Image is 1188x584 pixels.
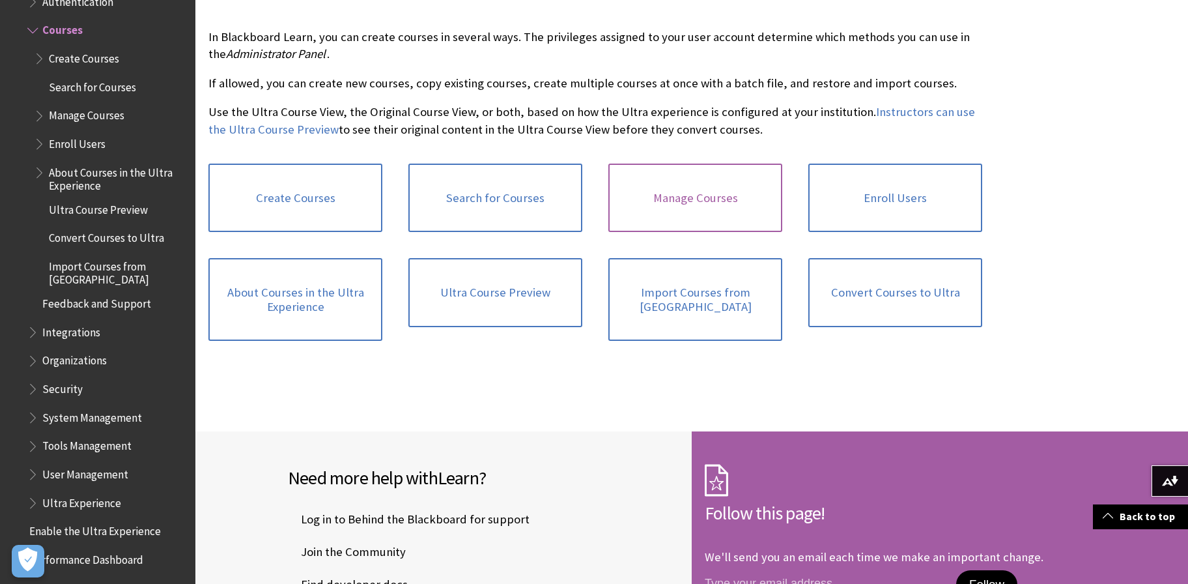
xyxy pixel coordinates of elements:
span: Security [42,378,83,396]
a: Log in to Behind the Blackboard for support [288,510,532,529]
span: Ultra Course Preview [49,199,148,216]
span: Integrations [42,321,100,339]
span: Organizations [42,350,107,368]
a: Join the Community [288,542,408,562]
span: Import Courses from [GEOGRAPHIC_DATA] [49,255,186,286]
a: About Courses in the Ultra Experience [208,258,382,341]
span: Administrator Panel [226,46,326,61]
span: Enroll Users [49,133,106,151]
p: If allowed, you can create new courses, copy existing courses, create multiple courses at once wi... [208,75,982,92]
span: Courses [42,20,83,37]
a: Ultra Course Preview [408,258,582,327]
span: Convert Courses to Ultra [49,227,164,245]
h2: Need more help with ? [288,464,679,491]
a: Manage Courses [608,164,782,233]
a: Convert Courses to Ultra [808,258,982,327]
span: Performance Dashboard [29,549,143,566]
a: Create Courses [208,164,382,233]
span: Manage Courses [49,105,124,123]
a: Instructors can use the Ultra Course Preview [208,104,975,137]
span: Tools Management [42,435,132,453]
p: In Blackboard Learn, you can create courses in several ways. The privileges assigned to your user... [208,29,982,63]
span: About Courses in the Ultra Experience [49,162,186,192]
a: Enroll Users [808,164,982,233]
span: Learn [438,466,479,489]
span: Enable the Ultra Experience [29,521,161,538]
span: System Management [42,407,142,424]
span: Create Courses [49,48,119,65]
a: Search for Courses [408,164,582,233]
img: Subscription Icon [705,464,728,497]
p: Use the Ultra Course View, the Original Course View, or both, based on how the Ultra experience i... [208,104,982,138]
button: Open Preferences [12,545,44,577]
span: Log in to Behind the Blackboard for support [288,510,530,529]
span: Join the Community [288,542,406,562]
h2: Follow this page! [705,499,1096,527]
a: Import Courses from [GEOGRAPHIC_DATA] [608,258,782,341]
a: Back to top [1093,504,1188,529]
span: Ultra Experience [42,492,121,510]
span: User Management [42,463,128,481]
span: Feedback and Support [42,293,151,310]
p: We'll send you an email each time we make an important change. [705,549,1043,564]
span: Search for Courses [49,76,136,94]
